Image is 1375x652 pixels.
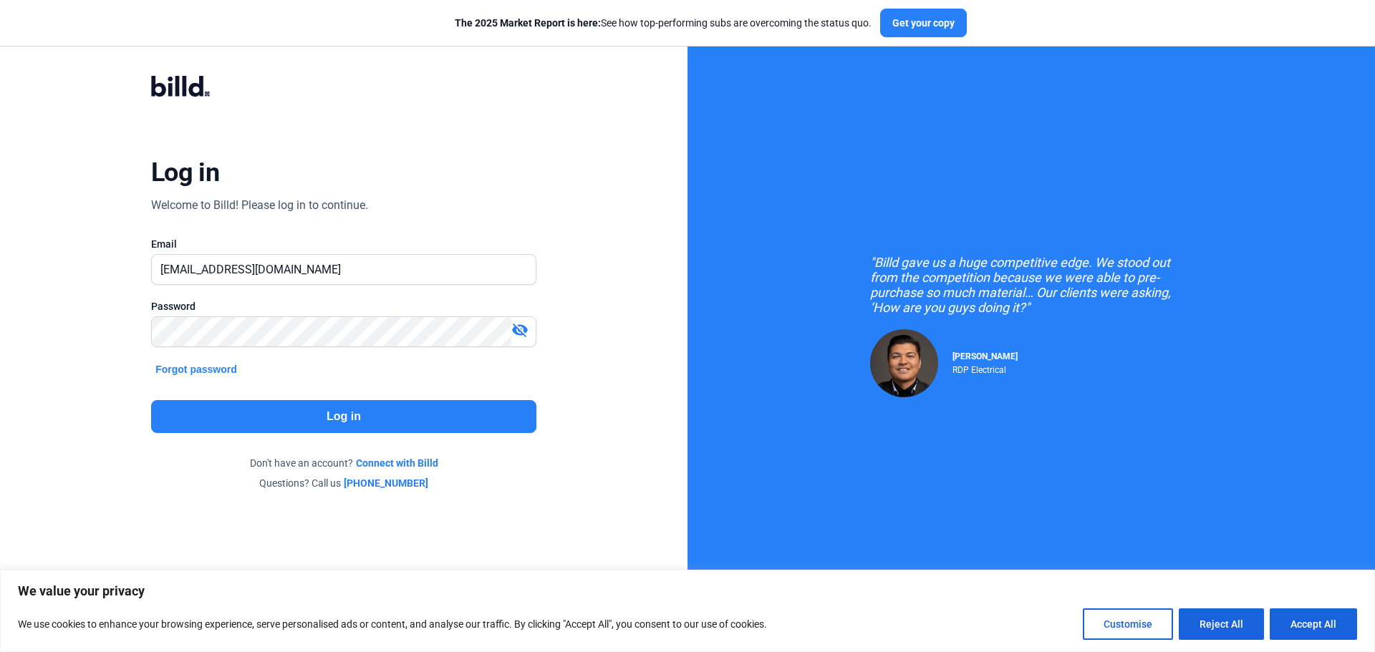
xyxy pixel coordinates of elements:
div: Questions? Call us [151,476,536,490]
div: Password [151,299,536,313]
div: Welcome to Billd! Please log in to continue. [151,197,368,214]
div: Email [151,237,536,251]
button: Reject All [1179,608,1264,640]
div: Log in [151,157,219,188]
p: We use cookies to enhance your browsing experience, serve personalised ads or content, and analys... [18,615,767,633]
span: The 2025 Market Report is here: [455,17,601,29]
a: Connect with Billd [356,456,438,470]
p: We value your privacy [18,583,1357,600]
button: Get your copy [880,9,967,37]
button: Customise [1083,608,1173,640]
button: Log in [151,400,536,433]
div: Don't have an account? [151,456,536,470]
button: Accept All [1270,608,1357,640]
a: [PHONE_NUMBER] [344,476,428,490]
div: "Billd gave us a huge competitive edge. We stood out from the competition because we were able to... [870,255,1192,315]
span: [PERSON_NAME] [952,351,1018,361]
img: Raul Pacheco [870,329,938,397]
mat-icon: visibility_off [511,321,529,339]
div: See how top-performing subs are overcoming the status quo. [455,16,872,30]
button: Forgot password [151,361,241,377]
div: RDP Electrical [952,361,1018,375]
